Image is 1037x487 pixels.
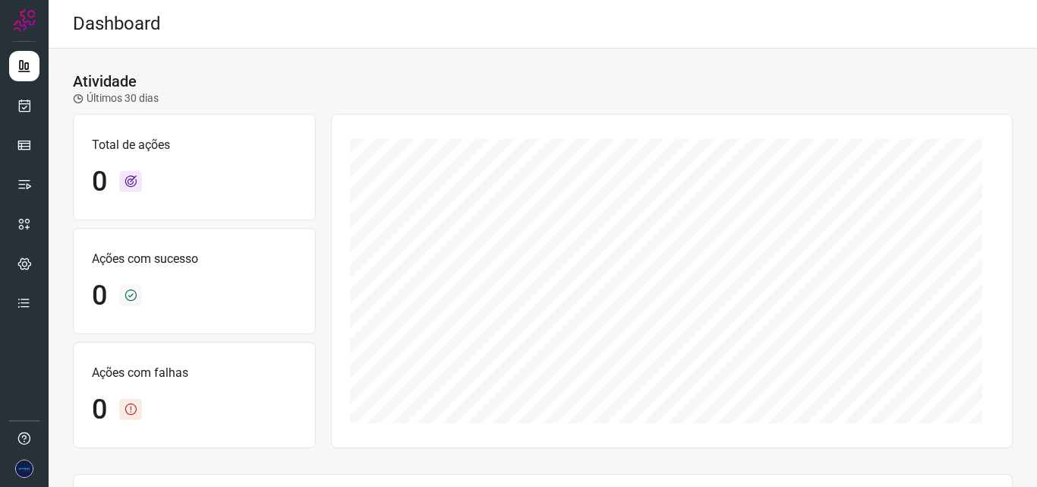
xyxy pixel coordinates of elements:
[92,166,107,198] h1: 0
[92,136,297,154] p: Total de ações
[92,364,297,382] p: Ações com falhas
[73,72,137,90] h3: Atividade
[92,280,107,312] h1: 0
[73,13,161,35] h2: Dashboard
[92,394,107,426] h1: 0
[13,9,36,32] img: Logo
[92,250,297,268] p: Ações com sucesso
[73,90,159,106] p: Últimos 30 dias
[15,460,33,478] img: ec3b18c95a01f9524ecc1107e33c14f6.png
